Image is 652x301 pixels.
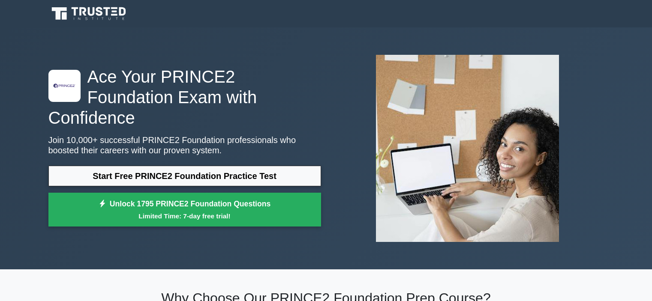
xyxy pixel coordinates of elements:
small: Limited Time: 7-day free trial! [59,211,310,221]
a: Start Free PRINCE2 Foundation Practice Test [48,166,321,186]
h1: Ace Your PRINCE2 Foundation Exam with Confidence [48,66,321,128]
a: Unlock 1795 PRINCE2 Foundation QuestionsLimited Time: 7-day free trial! [48,193,321,227]
p: Join 10,000+ successful PRINCE2 Foundation professionals who boosted their careers with our prove... [48,135,321,155]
